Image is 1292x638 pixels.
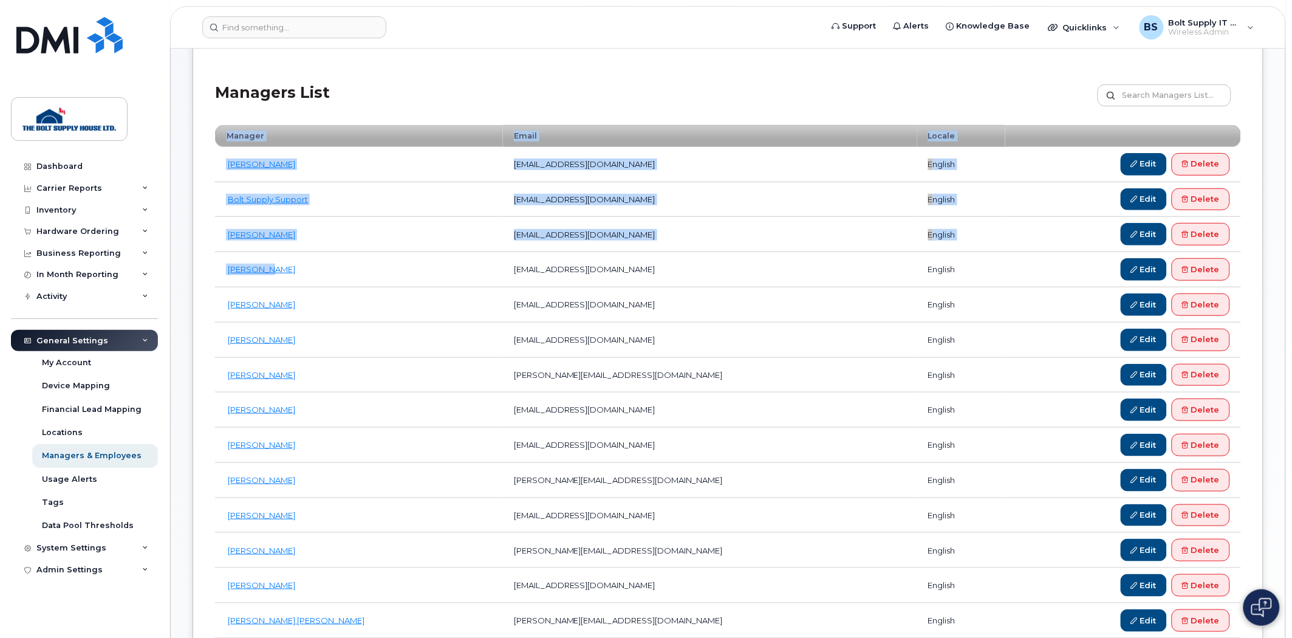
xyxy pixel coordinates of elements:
[885,14,938,38] a: Alerts
[1121,223,1167,245] a: Edit
[228,370,295,380] a: [PERSON_NAME]
[1172,574,1230,597] a: Delete
[1172,153,1230,176] a: Delete
[202,16,386,38] input: Find something...
[215,84,330,120] h2: Managers List
[215,125,503,147] th: Manager
[1172,188,1230,211] a: Delete
[917,463,1005,498] td: english
[228,300,295,309] a: [PERSON_NAME]
[917,323,1005,358] td: english
[228,335,295,345] a: [PERSON_NAME]
[228,194,308,204] a: Bolt Supply Support
[503,463,917,498] td: [PERSON_NAME][EMAIL_ADDRESS][DOMAIN_NAME]
[917,568,1005,603] td: english
[917,182,1005,218] td: english
[1172,469,1230,492] a: Delete
[1144,20,1158,35] span: BS
[1121,364,1167,386] a: Edit
[1169,18,1242,27] span: Bolt Supply IT Support
[1172,504,1230,527] a: Delete
[1172,434,1230,456] a: Delete
[1121,188,1167,211] a: Edit
[1172,329,1230,351] a: Delete
[1172,223,1230,245] a: Delete
[1251,598,1272,617] img: Open chat
[503,498,917,533] td: [EMAIL_ADDRESS][DOMAIN_NAME]
[917,498,1005,533] td: english
[503,323,917,358] td: [EMAIL_ADDRESS][DOMAIN_NAME]
[228,616,364,625] a: [PERSON_NAME] [PERSON_NAME]
[917,125,1005,147] th: Locale
[1131,15,1263,39] div: Bolt Supply IT Support
[917,393,1005,428] td: english
[917,358,1005,393] td: english
[503,252,917,287] td: [EMAIL_ADDRESS][DOMAIN_NAME]
[503,125,917,147] th: Email
[1121,434,1167,456] a: Edit
[917,147,1005,182] td: english
[1121,258,1167,281] a: Edit
[503,533,917,568] td: [PERSON_NAME][EMAIL_ADDRESS][DOMAIN_NAME]
[1121,329,1167,351] a: Edit
[503,428,917,463] td: [EMAIL_ADDRESS][DOMAIN_NAME]
[824,14,885,38] a: Support
[917,287,1005,323] td: english
[1121,399,1167,421] a: Edit
[1121,153,1167,176] a: Edit
[228,546,295,555] a: [PERSON_NAME]
[1169,27,1242,37] span: Wireless Admin
[503,287,917,323] td: [EMAIL_ADDRESS][DOMAIN_NAME]
[228,440,295,450] a: [PERSON_NAME]
[917,217,1005,252] td: english
[1121,504,1167,527] a: Edit
[228,580,295,590] a: [PERSON_NAME]
[1172,364,1230,386] a: Delete
[917,533,1005,568] td: english
[1121,539,1167,561] a: Edit
[1172,539,1230,561] a: Delete
[503,393,917,428] td: [EMAIL_ADDRESS][DOMAIN_NAME]
[904,20,929,32] span: Alerts
[228,230,295,239] a: [PERSON_NAME]
[503,358,917,393] td: [PERSON_NAME][EMAIL_ADDRESS][DOMAIN_NAME]
[1172,399,1230,421] a: Delete
[503,568,917,603] td: [EMAIL_ADDRESS][DOMAIN_NAME]
[228,510,295,520] a: [PERSON_NAME]
[843,20,877,32] span: Support
[1040,15,1129,39] div: Quicklinks
[228,159,295,169] a: [PERSON_NAME]
[503,217,917,252] td: [EMAIL_ADDRESS][DOMAIN_NAME]
[1172,609,1230,632] a: Delete
[957,20,1030,32] span: Knowledge Base
[1172,258,1230,281] a: Delete
[917,428,1005,463] td: english
[1063,22,1107,32] span: Quicklinks
[503,147,917,182] td: [EMAIL_ADDRESS][DOMAIN_NAME]
[503,182,917,218] td: [EMAIL_ADDRESS][DOMAIN_NAME]
[938,14,1039,38] a: Knowledge Base
[228,264,295,274] a: [PERSON_NAME]
[1121,609,1167,632] a: Edit
[228,475,295,485] a: [PERSON_NAME]
[1121,469,1167,492] a: Edit
[1121,574,1167,597] a: Edit
[1172,293,1230,316] a: Delete
[1121,293,1167,316] a: Edit
[228,405,295,414] a: [PERSON_NAME]
[917,252,1005,287] td: english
